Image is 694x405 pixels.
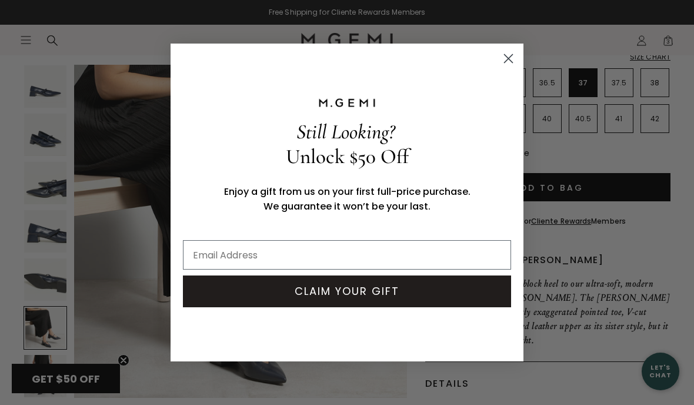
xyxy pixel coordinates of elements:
[318,98,376,108] img: M.GEMI
[498,48,519,69] button: Close dialog
[183,240,511,270] input: Email Address
[286,144,409,169] span: Unlock $50 Off
[296,119,395,144] span: Still Looking?
[183,275,511,307] button: CLAIM YOUR GIFT
[224,185,471,213] span: Enjoy a gift from us on your first full-price purchase. We guarantee it won’t be your last.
